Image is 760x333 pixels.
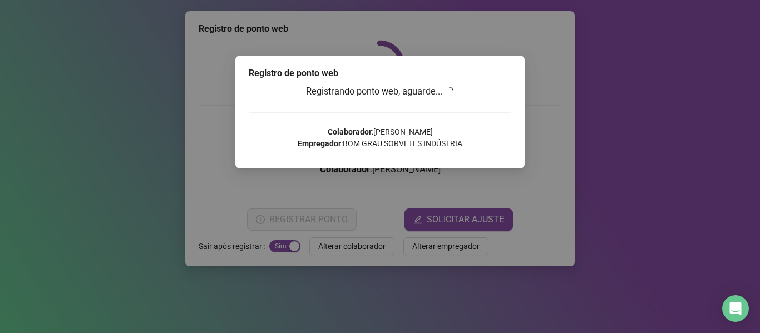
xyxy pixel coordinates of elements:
[249,67,511,80] div: Registro de ponto web
[298,139,341,148] strong: Empregador
[249,126,511,150] p: : [PERSON_NAME] : BOM GRAU SORVETES INDÚSTRIA
[722,295,749,322] div: Open Intercom Messenger
[444,86,454,96] span: loading
[328,127,372,136] strong: Colaborador
[249,85,511,99] h3: Registrando ponto web, aguarde...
